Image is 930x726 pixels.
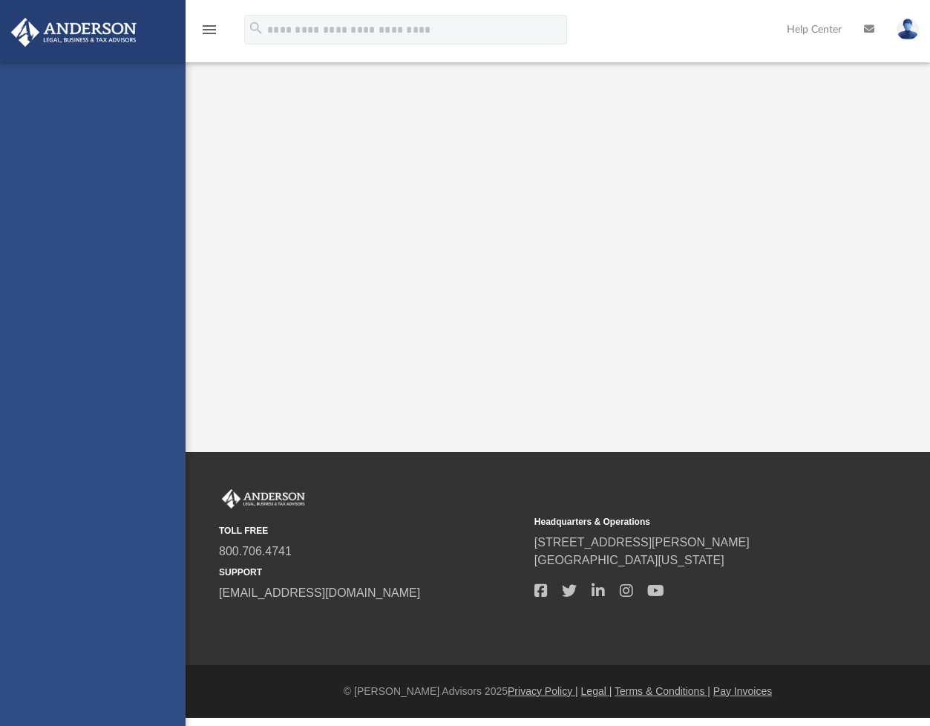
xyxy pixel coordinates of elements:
img: Anderson Advisors Platinum Portal [219,489,308,508]
a: [GEOGRAPHIC_DATA][US_STATE] [534,554,724,566]
a: 800.706.4741 [219,545,292,557]
small: SUPPORT [219,566,524,579]
small: TOLL FREE [219,524,524,537]
a: Terms & Conditions | [615,685,710,697]
small: Headquarters & Operations [534,515,839,529]
a: Privacy Policy | [508,685,578,697]
div: © [PERSON_NAME] Advisors 2025 [186,684,930,699]
i: search [248,20,264,36]
a: menu [200,28,218,39]
i: menu [200,21,218,39]
a: Legal | [581,685,612,697]
img: User Pic [897,19,919,40]
a: Pay Invoices [713,685,772,697]
a: [EMAIL_ADDRESS][DOMAIN_NAME] [219,586,420,599]
img: Anderson Advisors Platinum Portal [7,18,141,47]
a: [STREET_ADDRESS][PERSON_NAME] [534,536,750,549]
